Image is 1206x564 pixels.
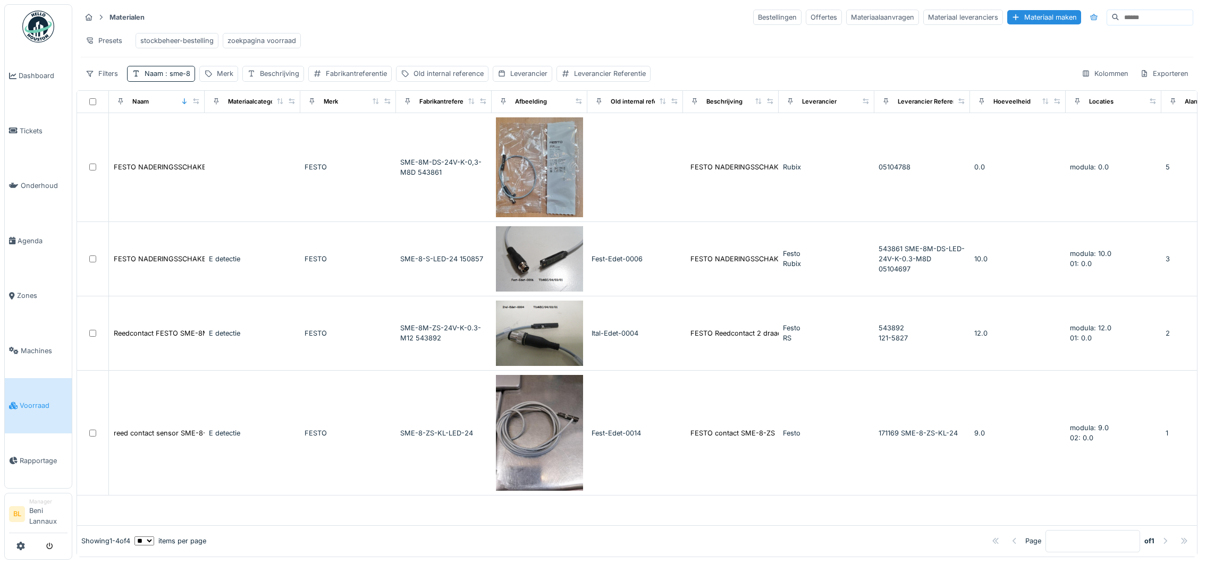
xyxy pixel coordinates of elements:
[81,33,127,48] div: Presets
[706,97,743,106] div: Beschrijving
[993,97,1031,106] div: Hoeveelheid
[496,301,583,366] img: Reedcontact FESTO SME-8M-ZS-24V-K-0.3-M12 543892
[145,69,190,79] div: Naam
[5,433,72,489] a: Rapportage
[114,428,254,438] div: reed contact sensor SME-8-ZS-KL-LED-24
[260,69,299,79] div: Beschrijving
[1070,324,1111,332] span: modula: 12.0
[1070,334,1092,342] span: 01: 0.0
[1070,163,1109,171] span: modula: 0.0
[923,10,1003,25] div: Materiaal leveranciers
[974,162,1061,172] div: 0.0
[134,536,206,546] div: items per page
[305,162,392,172] div: FESTO
[879,245,965,263] span: 543861 SME-8M-DS-LED-24V-K-0.3-M8D
[5,378,72,433] a: Voorraad
[305,428,392,438] div: FESTO
[29,498,68,506] div: Manager
[209,328,296,338] div: E detectie
[974,328,1061,338] div: 12.0
[592,428,679,438] div: Fest-Edet-0014
[879,324,904,332] span: 543892
[783,260,801,268] span: Rubix
[217,69,233,79] div: Merk
[974,254,1061,264] div: 10.0
[1070,434,1093,442] span: 02: 0.0
[114,162,363,172] div: FESTO NADERINGSSCHAKELAAR SME-8M-DS-24V-K-0,3-M8D reedcontact
[209,428,296,438] div: E detectie
[1070,250,1111,258] span: modula: 10.0
[419,97,475,106] div: Fabrikantreferentie
[783,250,800,258] span: Festo
[690,328,876,338] div: FESTO Reedcontact 2 draads M12 SME-8M-ZS-24V-K-...
[611,97,674,106] div: Old internal reference
[974,428,1061,438] div: 9.0
[81,536,130,546] div: Showing 1 - 4 of 4
[690,162,897,172] div: FESTO NADERINGSSCHAKELAAR SME-8M-DS-24V-K-0,3-M...
[5,213,72,269] a: Agenda
[326,69,387,79] div: Fabrikantreferentie
[879,429,958,437] span: 171169 SME-8-ZS-KL-24
[9,506,25,522] li: BL
[17,290,68,301] span: Zones
[783,429,800,437] span: Festo
[806,10,842,25] div: Offertes
[140,36,214,46] div: stockbeheer-bestelling
[227,36,296,46] div: zoekpagina voorraad
[209,254,296,264] div: E detectie
[1144,536,1154,546] strong: of 1
[105,12,149,22] strong: Materialen
[9,498,68,533] a: BL ManagerBeni Lannaux
[400,157,487,177] div: SME-8M-DS-24V-K-0,3-M8D 543861
[228,97,282,106] div: Materiaalcategorie
[81,66,123,81] div: Filters
[414,69,484,79] div: Old internal reference
[496,226,583,292] img: FESTO NADERINGSSCHAKELAAR SME-8-S-LED-24 Reedcontact
[5,323,72,379] a: Machines
[496,117,583,217] img: FESTO NADERINGSSCHAKELAAR SME-8M-DS-24V-K-0,3-M8D reedcontact
[305,254,392,264] div: FESTO
[163,70,190,78] span: : sme-8
[753,10,802,25] div: Bestellingen
[5,104,72,159] a: Tickets
[592,254,679,264] div: Fest-Edet-0006
[324,97,338,106] div: Merk
[690,428,775,438] div: FESTO contact SME-8-ZS
[20,400,68,411] span: Voorraad
[879,334,908,342] span: 121-5827
[114,328,302,338] div: Reedcontact FESTO SME-8M-ZS-24V-K-0.3-M12 543892
[400,428,487,438] div: SME-8-ZS-KL-LED-24
[592,328,679,338] div: Ital-Edet-0004
[515,97,547,106] div: Afbeelding
[1135,66,1193,81] div: Exporteren
[802,97,837,106] div: Leverancier
[114,254,325,264] div: FESTO NADERINGSSCHAKELAAR SME-8-S-LED-24 Reedcontact
[1070,424,1109,432] span: modula: 9.0
[400,323,487,343] div: SME-8M-ZS-24V-K-0.3-M12 543892
[1007,10,1081,24] div: Materiaal maken
[5,268,72,323] a: Zones
[846,10,919,25] div: Materiaalaanvragen
[18,236,68,246] span: Agenda
[305,328,392,338] div: FESTO
[510,69,547,79] div: Leverancier
[783,163,801,171] span: Rubix
[22,11,54,42] img: Badge_color-CXgf-gQk.svg
[20,126,68,136] span: Tickets
[879,265,910,273] span: 05104697
[496,375,583,491] img: reed contact sensor SME-8-ZS-KL-LED-24
[5,48,72,104] a: Dashboard
[20,456,68,466] span: Rapportage
[19,71,68,81] span: Dashboard
[21,346,68,356] span: Machines
[5,158,72,213] a: Onderhoud
[783,324,800,332] span: Festo
[1070,260,1092,268] span: 01: 0.0
[574,69,646,79] div: Leverancier Referentie
[783,334,791,342] span: RS
[898,97,964,106] div: Leverancier Referentie
[132,97,149,106] div: Naam
[879,163,910,171] span: 05104788
[21,181,68,191] span: Onderhoud
[1077,66,1133,81] div: Kolommen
